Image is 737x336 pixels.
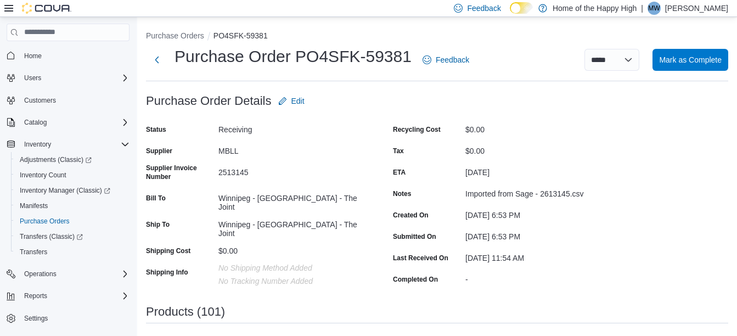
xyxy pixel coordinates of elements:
a: Inventory Count [15,169,71,182]
span: Home [24,52,42,60]
span: Inventory [20,138,130,151]
div: $0.00 [218,242,365,255]
label: Completed On [393,275,438,284]
a: Home [20,49,46,63]
label: Shipping Info [146,268,188,277]
a: Feedback [418,49,474,71]
label: Supplier [146,147,172,155]
span: Inventory Manager (Classic) [20,186,110,195]
div: Mathew Ward [648,2,661,15]
label: Last Received On [393,254,448,262]
button: Reports [20,289,52,303]
span: Feedback [436,54,469,65]
label: ETA [393,168,406,177]
span: Operations [24,270,57,278]
span: Adjustments (Classic) [15,153,130,166]
button: Edit [274,90,309,112]
button: Purchase Orders [146,31,204,40]
span: Users [20,71,130,85]
span: Feedback [467,3,500,14]
a: Customers [20,94,60,107]
a: Transfers (Classic) [11,229,134,244]
label: Submitted On [393,232,436,241]
span: Edit [291,96,305,107]
a: Transfers [15,245,52,259]
span: Inventory Count [15,169,130,182]
span: Inventory Count [20,171,66,180]
span: Settings [20,311,130,325]
h1: Purchase Order PO4SFK-59381 [175,46,412,68]
div: Winnipeg - [GEOGRAPHIC_DATA] - The Joint [218,189,365,211]
span: Transfers (Classic) [20,232,83,241]
span: Inventory Manager (Classic) [15,184,130,197]
div: [DATE] [465,164,612,177]
div: Winnipeg - [GEOGRAPHIC_DATA] - The Joint [218,216,365,238]
span: Settings [24,314,48,323]
p: [PERSON_NAME] [665,2,728,15]
a: Inventory Manager (Classic) [15,184,115,197]
button: Catalog [20,116,51,129]
label: Tax [393,147,404,155]
button: Inventory [2,137,134,152]
span: Operations [20,267,130,281]
h3: Purchase Order Details [146,94,272,108]
a: Manifests [15,199,52,212]
button: Operations [2,266,134,282]
span: Purchase Orders [20,217,70,226]
span: MW [648,2,660,15]
button: Inventory [20,138,55,151]
button: Reports [2,288,134,304]
div: $0.00 [465,121,612,134]
input: Dark Mode [510,2,533,14]
button: Purchase Orders [11,214,134,229]
label: Bill To [146,194,166,203]
button: Catalog [2,115,134,130]
a: Adjustments (Classic) [11,152,134,167]
label: Recycling Cost [393,125,441,134]
a: Transfers (Classic) [15,230,87,243]
button: Operations [20,267,61,281]
span: Transfers [15,245,130,259]
a: Settings [20,312,52,325]
span: Adjustments (Classic) [20,155,92,164]
label: Created On [393,211,429,220]
div: [DATE] 6:53 PM [465,206,612,220]
label: Status [146,125,166,134]
nav: An example of EuiBreadcrumbs [146,30,728,43]
div: MBLL [218,142,365,155]
button: PO4SFK-59381 [213,31,268,40]
span: Users [24,74,41,82]
button: Users [2,70,134,86]
span: Transfers (Classic) [15,230,130,243]
span: Mark as Complete [659,54,722,65]
button: Mark as Complete [652,49,728,71]
span: Purchase Orders [15,215,130,228]
a: Purchase Orders [15,215,74,228]
div: $0.00 [465,142,612,155]
img: Cova [22,3,71,14]
div: Receiving [218,121,365,134]
span: Customers [24,96,56,105]
button: Manifests [11,198,134,214]
div: [DATE] 11:54 AM [465,249,612,262]
button: Transfers [11,244,134,260]
button: Inventory Count [11,167,134,183]
p: No Shipping Method added [218,264,365,272]
label: Supplier Invoice Number [146,164,214,181]
span: Catalog [20,116,130,129]
p: | [641,2,643,15]
span: Inventory [24,140,51,149]
h3: Products (101) [146,305,225,318]
button: Home [2,48,134,64]
span: Transfers [20,248,47,256]
span: Manifests [20,201,48,210]
p: Home of the Happy High [553,2,637,15]
label: Notes [393,189,411,198]
p: No Tracking Number added [218,277,365,285]
span: Reports [24,292,47,300]
div: - [465,271,612,284]
label: Shipping Cost [146,247,190,255]
span: Catalog [24,118,47,127]
div: [DATE] 6:53 PM [465,228,612,241]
